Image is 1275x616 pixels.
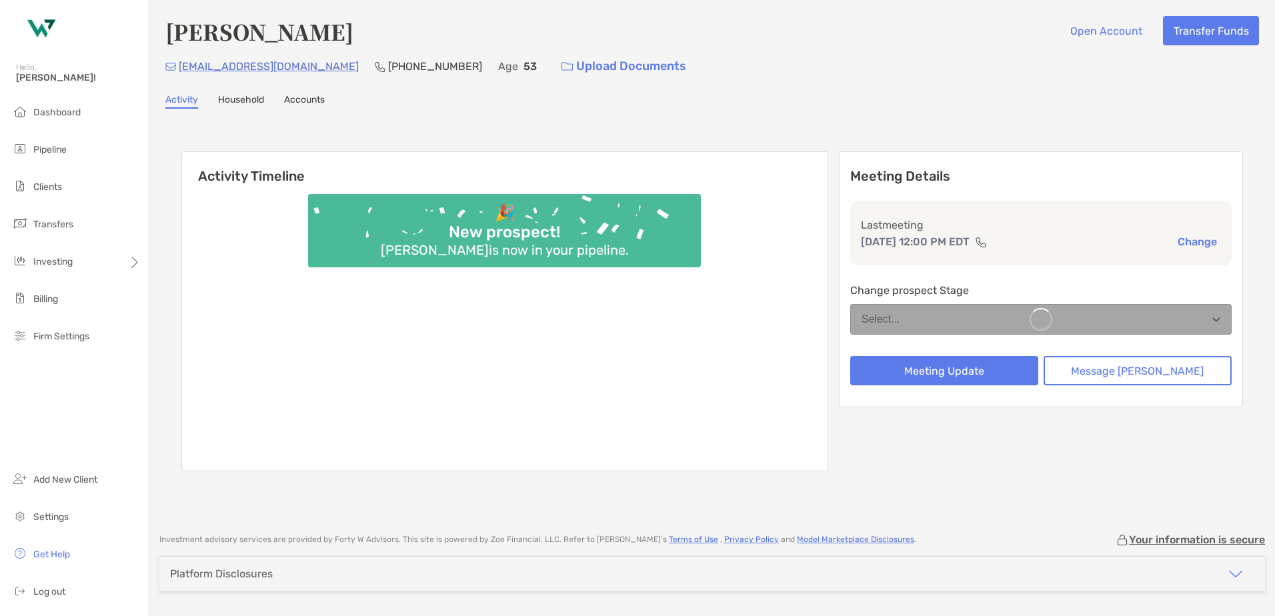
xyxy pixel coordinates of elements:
[443,223,565,242] div: New prospect!
[375,242,634,258] div: [PERSON_NAME] is now in your pipeline.
[861,217,1221,233] p: Last meeting
[797,535,914,544] a: Model Marketplace Disclosures
[182,152,828,184] h6: Activity Timeline
[33,549,70,560] span: Get Help
[16,5,64,53] img: Zoe Logo
[33,256,73,267] span: Investing
[165,16,353,47] h4: [PERSON_NAME]
[12,215,28,231] img: transfers icon
[33,219,73,230] span: Transfers
[33,144,67,155] span: Pipeline
[165,63,176,71] img: Email Icon
[33,474,97,485] span: Add New Client
[498,58,518,75] p: Age
[388,58,482,75] p: [PHONE_NUMBER]
[284,94,325,109] a: Accounts
[12,253,28,269] img: investing icon
[1228,566,1244,582] img: icon arrow
[12,290,28,306] img: billing icon
[12,327,28,343] img: firm-settings icon
[1129,533,1265,546] p: Your information is secure
[1060,16,1152,45] button: Open Account
[1163,16,1259,45] button: Transfer Funds
[218,94,264,109] a: Household
[159,535,916,545] p: Investment advisory services are provided by Forty W Advisors . This site is powered by Zoe Finan...
[12,471,28,487] img: add_new_client icon
[375,61,385,72] img: Phone Icon
[33,331,89,342] span: Firm Settings
[561,62,573,71] img: button icon
[12,545,28,561] img: get-help icon
[33,511,69,523] span: Settings
[179,58,359,75] p: [EMAIL_ADDRESS][DOMAIN_NAME]
[850,282,1232,299] p: Change prospect Stage
[33,586,65,597] span: Log out
[669,535,718,544] a: Terms of Use
[523,58,537,75] p: 53
[33,181,62,193] span: Clients
[489,203,520,223] div: 🎉
[850,168,1232,185] p: Meeting Details
[170,567,273,580] div: Platform Disclosures
[553,52,695,81] a: Upload Documents
[16,72,141,83] span: [PERSON_NAME]!
[850,356,1038,385] button: Meeting Update
[975,237,987,247] img: communication type
[165,94,198,109] a: Activity
[12,103,28,119] img: dashboard icon
[12,583,28,599] img: logout icon
[12,178,28,194] img: clients icon
[1174,235,1221,249] button: Change
[33,107,81,118] span: Dashboard
[1044,356,1232,385] button: Message [PERSON_NAME]
[861,233,970,250] p: [DATE] 12:00 PM EDT
[33,293,58,305] span: Billing
[12,508,28,524] img: settings icon
[724,535,779,544] a: Privacy Policy
[12,141,28,157] img: pipeline icon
